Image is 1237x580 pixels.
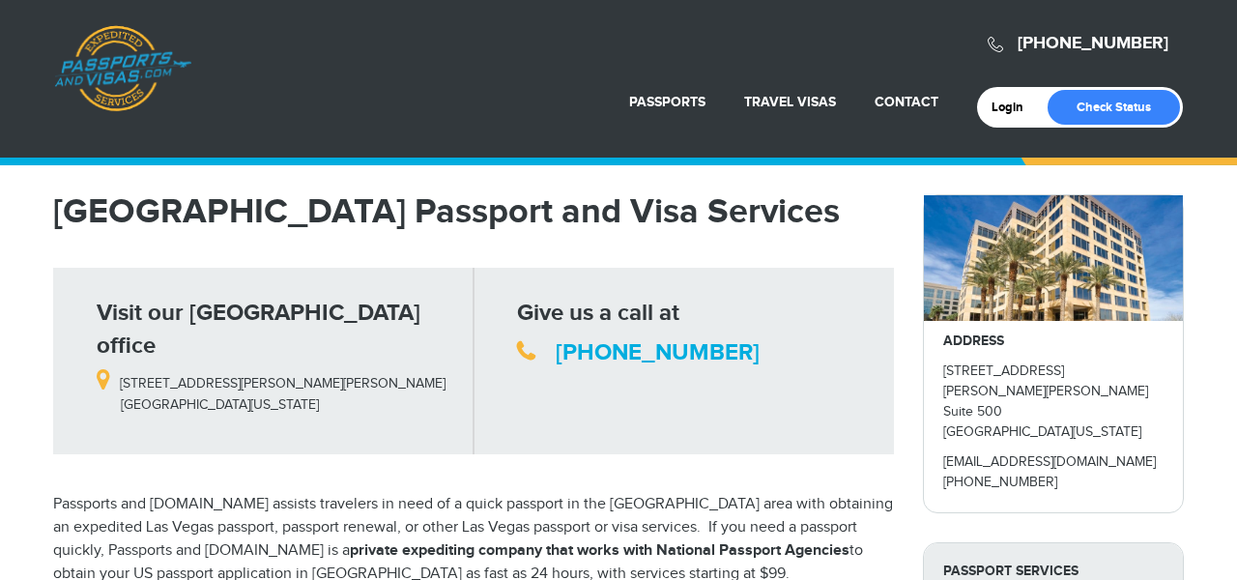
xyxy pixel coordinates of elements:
[556,338,760,366] a: [PHONE_NUMBER]
[875,94,938,110] a: Contact
[97,362,459,415] p: [STREET_ADDRESS][PERSON_NAME][PERSON_NAME] [GEOGRAPHIC_DATA][US_STATE]
[54,25,191,112] a: Passports & [DOMAIN_NAME]
[943,454,1156,470] a: [EMAIL_ADDRESS][DOMAIN_NAME]
[53,194,894,229] h1: [GEOGRAPHIC_DATA] Passport and Visa Services
[992,100,1037,115] a: Login
[97,299,420,360] strong: Visit our [GEOGRAPHIC_DATA] office
[943,362,1164,443] p: [STREET_ADDRESS][PERSON_NAME][PERSON_NAME] Suite 500 [GEOGRAPHIC_DATA][US_STATE]
[744,94,836,110] a: Travel Visas
[629,94,705,110] a: Passports
[350,541,849,560] strong: private expediting company that works with National Passport Agencies
[943,473,1164,493] p: [PHONE_NUMBER]
[1048,90,1180,125] a: Check Status
[517,299,679,327] strong: Give us a call at
[943,333,1004,349] strong: ADDRESS
[1018,33,1168,54] a: [PHONE_NUMBER]
[924,195,1183,321] img: howardhughes_-_28de80_-_029b8f063c7946511503b0bb3931d518761db640.jpg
